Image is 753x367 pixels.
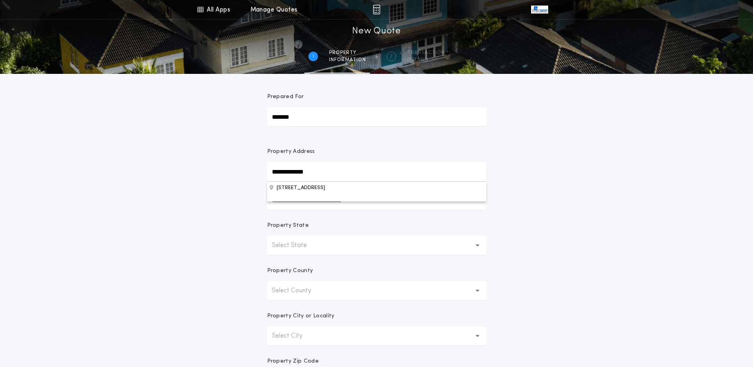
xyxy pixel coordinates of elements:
[352,25,401,38] h1: New Quote
[267,93,304,101] p: Prepared For
[267,357,319,365] p: Property Zip Code
[267,326,486,346] button: Select City
[407,50,445,56] span: Transaction
[373,5,380,14] img: img
[267,222,309,230] p: Property State
[267,312,335,320] p: Property City or Locality
[329,57,366,63] span: information
[267,107,486,126] input: Prepared For
[407,57,445,63] span: details
[390,53,393,60] h2: 2
[272,286,324,296] p: Select County
[267,182,486,193] button: Property Address
[267,281,486,300] button: Select County
[272,241,320,250] p: Select State
[531,6,548,14] img: vs-icon
[267,236,486,255] button: Select State
[267,267,313,275] p: Property County
[272,331,315,341] p: Select City
[267,148,486,156] p: Property Address
[329,50,366,56] span: Property
[312,53,314,60] h2: 1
